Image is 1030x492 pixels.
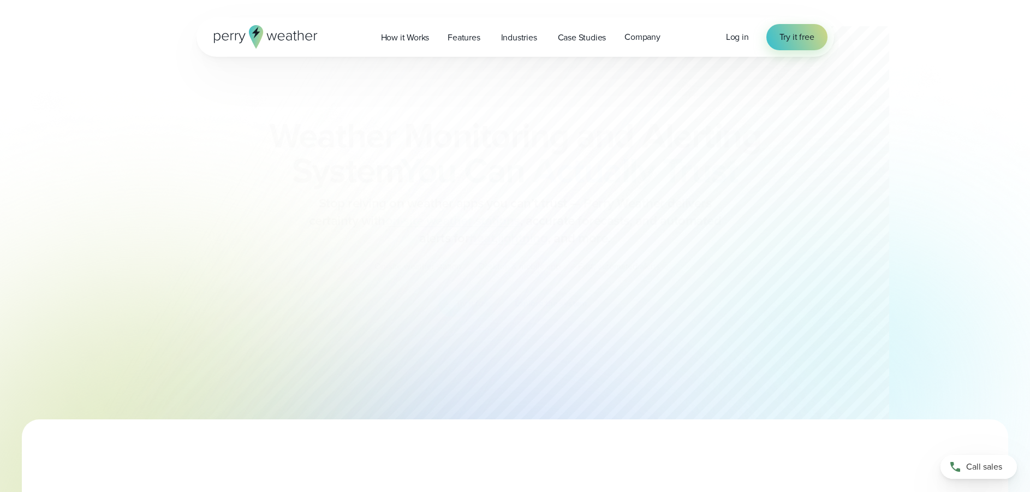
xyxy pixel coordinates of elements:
[940,455,1017,479] a: Call sales
[381,31,430,44] span: How it Works
[624,31,660,44] span: Company
[726,31,749,44] a: Log in
[766,24,827,50] a: Try it free
[726,31,749,43] span: Log in
[501,31,537,44] span: Industries
[549,26,616,49] a: Case Studies
[448,31,480,44] span: Features
[558,31,606,44] span: Case Studies
[372,26,439,49] a: How it Works
[966,460,1002,473] span: Call sales
[779,31,814,44] span: Try it free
